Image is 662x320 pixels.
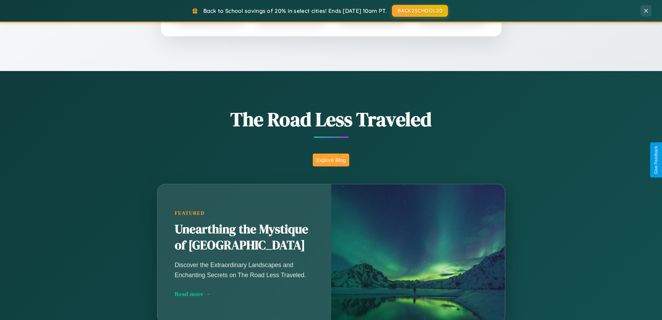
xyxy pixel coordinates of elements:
[654,146,659,174] div: Give Feedback
[175,260,314,280] p: Discover the Extraordinary Landscapes and Enchanting Secrets on The Road Less Traveled.
[123,106,540,133] h1: The Road Less Traveled
[175,210,314,216] div: Featured
[175,290,314,298] div: Read more →
[175,221,314,253] h2: Unearthing the Mystique of [GEOGRAPHIC_DATA]
[313,154,349,166] button: Explore Blog
[392,5,448,17] button: BACK2SCHOOL20
[203,7,387,14] span: Back to School savings of 20% in select cities! Ends [DATE] 10am PT.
